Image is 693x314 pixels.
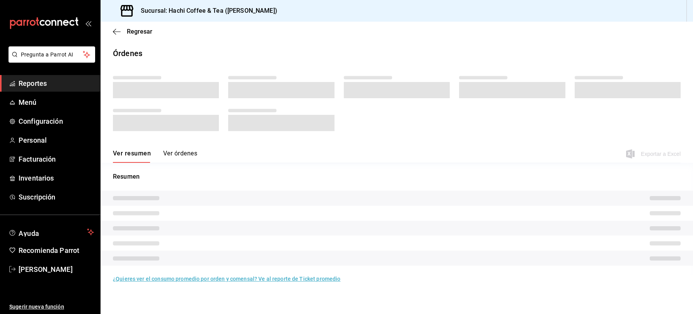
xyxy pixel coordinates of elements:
span: Pregunta a Parrot AI [21,51,83,59]
button: Regresar [113,28,152,35]
span: Reportes [19,78,94,89]
span: Regresar [127,28,152,35]
span: Ayuda [19,227,84,237]
span: [PERSON_NAME] [19,264,94,275]
button: Ver resumen [113,150,151,163]
span: Personal [19,135,94,145]
span: Suscripción [19,192,94,202]
button: open_drawer_menu [85,20,91,26]
p: Resumen [113,172,681,181]
span: Facturación [19,154,94,164]
button: Pregunta a Parrot AI [9,46,95,63]
span: Sugerir nueva función [9,303,94,311]
a: Pregunta a Parrot AI [5,56,95,64]
div: navigation tabs [113,150,197,163]
h3: Sucursal: Hachi Coffee & Tea ([PERSON_NAME]) [135,6,277,15]
a: ¿Quieres ver el consumo promedio por orden y comensal? Ve al reporte de Ticket promedio [113,276,340,282]
span: Configuración [19,116,94,126]
span: Inventarios [19,173,94,183]
button: Ver órdenes [163,150,197,163]
span: Menú [19,97,94,108]
span: Recomienda Parrot [19,245,94,256]
div: Órdenes [113,48,142,59]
